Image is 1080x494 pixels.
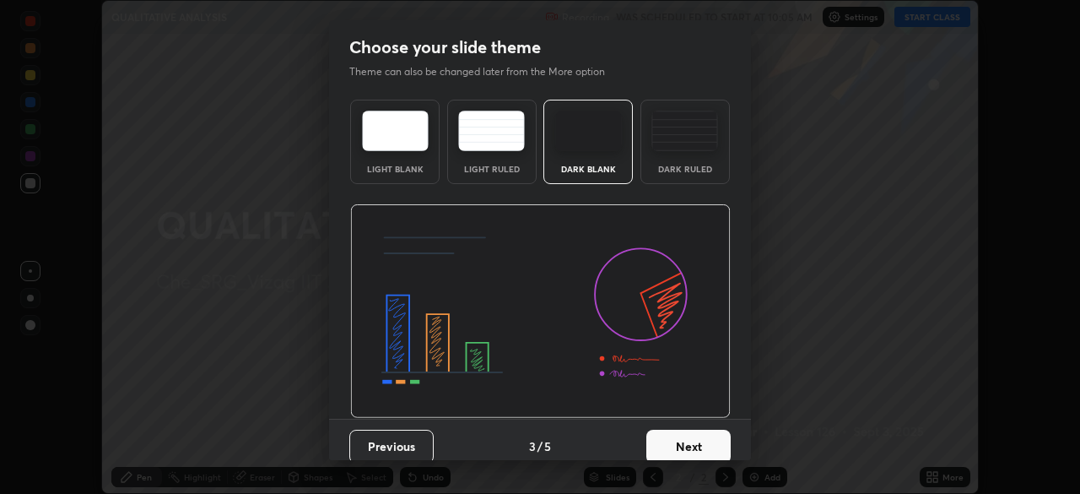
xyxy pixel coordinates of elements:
div: Dark Blank [554,165,622,173]
p: Theme can also be changed later from the More option [349,64,623,79]
h4: / [537,437,543,455]
div: Dark Ruled [651,165,719,173]
img: darkRuledTheme.de295e13.svg [651,111,718,151]
div: Light Blank [361,165,429,173]
h4: 3 [529,437,536,455]
div: Light Ruled [458,165,526,173]
button: Next [646,430,731,464]
h4: 5 [544,437,551,455]
h2: Choose your slide theme [349,36,541,58]
img: lightTheme.e5ed3b09.svg [362,111,429,151]
img: darkThemeBanner.d06ce4a2.svg [350,204,731,419]
button: Previous [349,430,434,464]
img: lightRuledTheme.5fabf969.svg [458,111,525,151]
img: darkTheme.f0cc69e5.svg [555,111,622,151]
